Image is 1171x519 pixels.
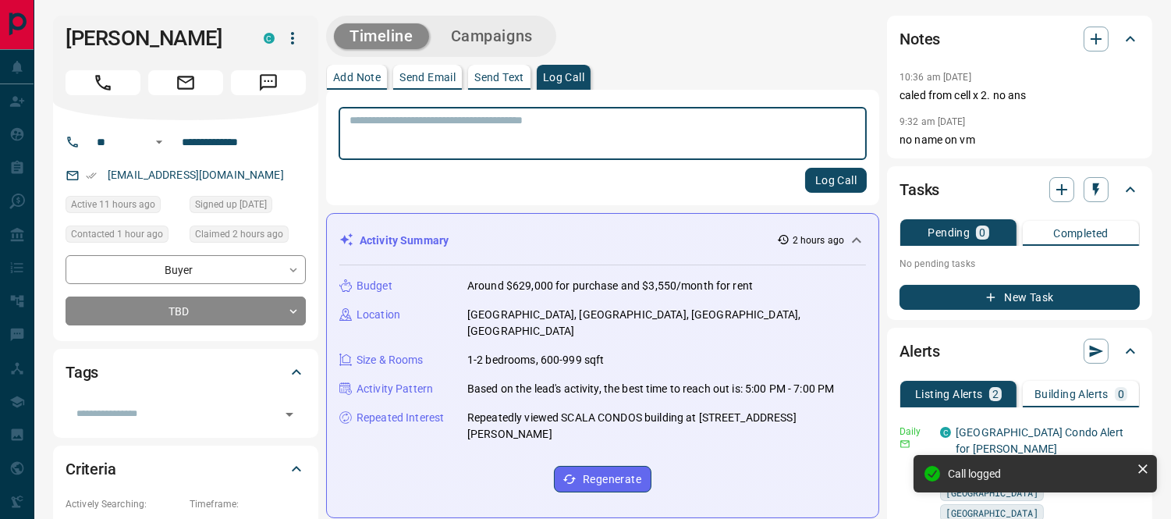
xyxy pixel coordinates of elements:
[900,20,1140,58] div: Notes
[900,339,940,364] h2: Alerts
[979,227,985,238] p: 0
[333,72,381,83] p: Add Note
[900,72,971,83] p: 10:36 am [DATE]
[915,389,983,400] p: Listing Alerts
[150,133,169,151] button: Open
[474,72,524,83] p: Send Text
[357,278,392,294] p: Budget
[956,426,1123,455] a: [GEOGRAPHIC_DATA] Condo Alert for [PERSON_NAME]
[1053,228,1109,239] p: Completed
[71,226,163,242] span: Contacted 1 hour ago
[900,132,1140,148] p: no name on vm
[900,285,1140,310] button: New Task
[339,226,866,255] div: Activity Summary2 hours ago
[231,70,306,95] span: Message
[334,23,429,49] button: Timeline
[357,381,433,397] p: Activity Pattern
[148,70,223,95] span: Email
[66,26,240,51] h1: [PERSON_NAME]
[467,352,604,368] p: 1-2 bedrooms, 600-999 sqft
[900,177,939,202] h2: Tasks
[1034,389,1109,400] p: Building Alerts
[554,466,651,492] button: Regenerate
[900,439,910,450] svg: Email
[66,255,306,284] div: Buyer
[467,410,866,443] p: Repeatedly viewed SCALA CONDOS building at [STREET_ADDRESS][PERSON_NAME]
[66,354,306,391] div: Tags
[190,226,306,247] div: Tue Oct 14 2025
[108,169,284,181] a: [EMAIL_ADDRESS][DOMAIN_NAME]
[357,352,424,368] p: Size & Rooms
[467,307,866,339] p: [GEOGRAPHIC_DATA], [GEOGRAPHIC_DATA], [GEOGRAPHIC_DATA], [GEOGRAPHIC_DATA]
[435,23,548,49] button: Campaigns
[195,226,283,242] span: Claimed 2 hours ago
[900,332,1140,370] div: Alerts
[940,427,951,438] div: condos.ca
[360,233,449,249] p: Activity Summary
[190,497,306,511] p: Timeframe:
[86,170,97,181] svg: Email Verified
[928,227,970,238] p: Pending
[992,389,999,400] p: 2
[900,252,1140,275] p: No pending tasks
[66,226,182,247] div: Tue Oct 14 2025
[264,33,275,44] div: condos.ca
[66,450,306,488] div: Criteria
[66,297,306,325] div: TBD
[71,197,155,212] span: Active 11 hours ago
[195,197,267,212] span: Signed up [DATE]
[900,425,931,439] p: Daily
[66,457,116,482] h2: Criteria
[357,307,400,323] p: Location
[543,72,584,83] p: Log Call
[900,171,1140,208] div: Tasks
[805,168,867,193] button: Log Call
[66,497,182,511] p: Actively Searching:
[948,467,1130,480] div: Call logged
[900,116,966,127] p: 9:32 am [DATE]
[900,87,1140,104] p: caled from cell x 2. no ans
[66,196,182,218] div: Mon Oct 13 2025
[190,196,306,218] div: Thu Dec 09 2021
[467,381,834,397] p: Based on the lead's activity, the best time to reach out is: 5:00 PM - 7:00 PM
[1118,389,1124,400] p: 0
[793,233,844,247] p: 2 hours ago
[900,27,940,52] h2: Notes
[66,360,98,385] h2: Tags
[357,410,444,426] p: Repeated Interest
[399,72,456,83] p: Send Email
[66,70,140,95] span: Call
[279,403,300,425] button: Open
[467,278,753,294] p: Around $629,000 for purchase and $3,550/month for rent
